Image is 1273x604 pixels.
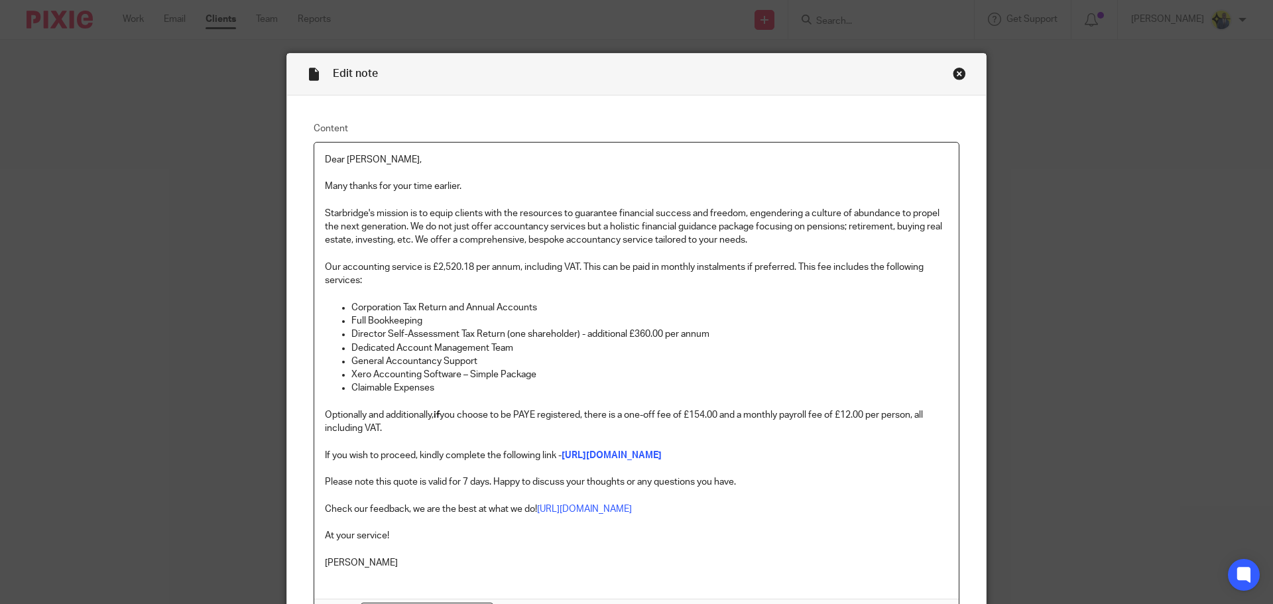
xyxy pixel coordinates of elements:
strong: if [434,410,440,420]
span: Edit note [333,68,378,79]
p: Starbridge's mission is to equip clients with the resources to guarantee financial success and fr... [325,207,948,247]
p: Full Bookkeeping [351,314,948,328]
a: [URL][DOMAIN_NAME] [537,505,632,514]
p: Dear [PERSON_NAME], [325,153,948,166]
label: Content [314,122,959,135]
p: Xero Accounting Software – Simple Package [351,368,948,381]
p: Many thanks for your time earlier. [325,180,948,193]
p: Optionally and additionally, you choose to be PAYE registered, there is a one-off fee of £154.00 ... [325,408,948,436]
p: Check our feedback, we are the best at what we do! [325,503,948,516]
p: General Accountancy Support [351,355,948,368]
p: If you wish to proceed, kindly complete the following link - [325,449,948,462]
p: Director Self-Assessment Tax Return (one shareholder) - additional £360.00 per annum [351,328,948,341]
a: [URL][DOMAIN_NAME] [562,451,662,460]
div: Close this dialog window [953,67,966,80]
p: Our accounting service is £2,520.18 per annum, including VAT. This can be paid in monthly instalm... [325,261,948,288]
p: At your service! [325,529,948,542]
p: [PERSON_NAME] [325,556,948,570]
p: Please note this quote is valid for 7 days. Happy to discuss your thoughts or any questions you h... [325,475,948,489]
p: Corporation Tax Return and Annual Accounts [351,301,948,314]
p: Claimable Expenses [351,381,948,394]
p: Dedicated Account Management Team [351,341,948,355]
